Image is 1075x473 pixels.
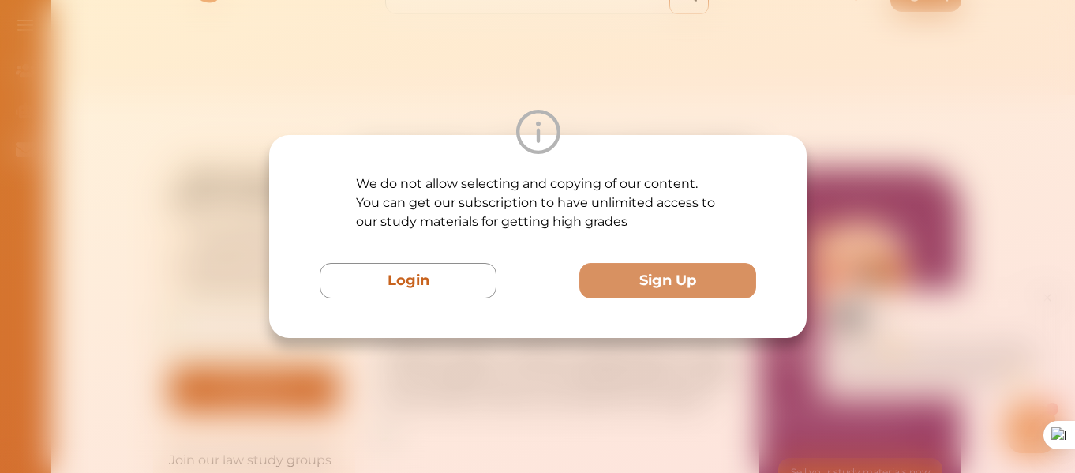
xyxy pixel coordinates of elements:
[315,84,329,100] span: 🌟
[579,263,756,298] button: Sign Up
[320,263,496,298] button: Login
[356,175,720,231] p: We do not allow selecting and copying of our content. You can get our subscription to have unlimi...
[350,117,362,130] i: 1
[138,16,168,46] img: Nini
[138,54,347,100] p: Hey there If you have any questions, I'm here to help! Just text back 'Hi' and choose from the fo...
[189,54,203,69] span: 👋
[178,26,196,42] div: Nini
